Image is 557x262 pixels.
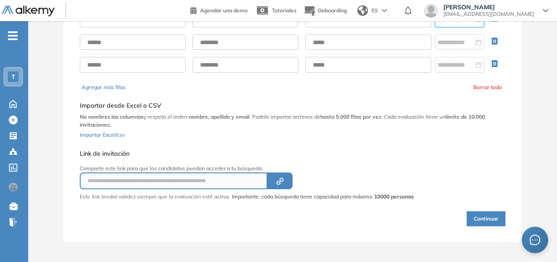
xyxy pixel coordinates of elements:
[374,193,414,200] strong: 10000 personas
[443,4,534,11] span: [PERSON_NAME]
[190,4,248,15] a: Agendar una demo
[80,129,125,139] button: Importar Excel/csv
[200,7,248,14] span: Agendar una demo
[318,7,347,14] span: Onboarding
[82,83,126,91] button: Agregar más filas
[2,6,55,17] img: Logo
[530,235,541,246] span: message
[80,193,230,201] p: Este link tendrá validez siempre que la evaluación esté activa.
[80,113,485,128] b: límite de 10.000 invitaciones
[80,165,414,172] p: Comparte este link para que los candidatos puedan acceder a tu búsqueda.
[272,7,297,14] span: Tutoriales
[8,35,18,37] i: -
[80,102,505,109] h5: Importar desde Excel o CSV
[189,113,249,120] b: nombre, apellido y email
[80,113,505,129] p: y respeta el orden: . Podrás importar archivos de . Cada evaluación tiene un .
[304,1,347,20] button: Onboarding
[443,11,534,18] span: [EMAIL_ADDRESS][DOMAIN_NAME]
[80,150,414,157] h5: Link de invitación
[80,131,125,138] span: Importar Excel/csv
[80,113,144,120] b: No nombres las columnas
[371,7,378,15] span: ES
[467,211,505,226] button: Continuar
[473,83,502,91] button: Borrar todo
[232,193,414,201] span: Importante: cada búsqueda tiene capacidad para máximo
[320,113,381,120] b: hasta 5.000 filas por vez
[382,9,387,12] img: arrow
[357,5,368,16] img: world
[11,73,15,80] span: T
